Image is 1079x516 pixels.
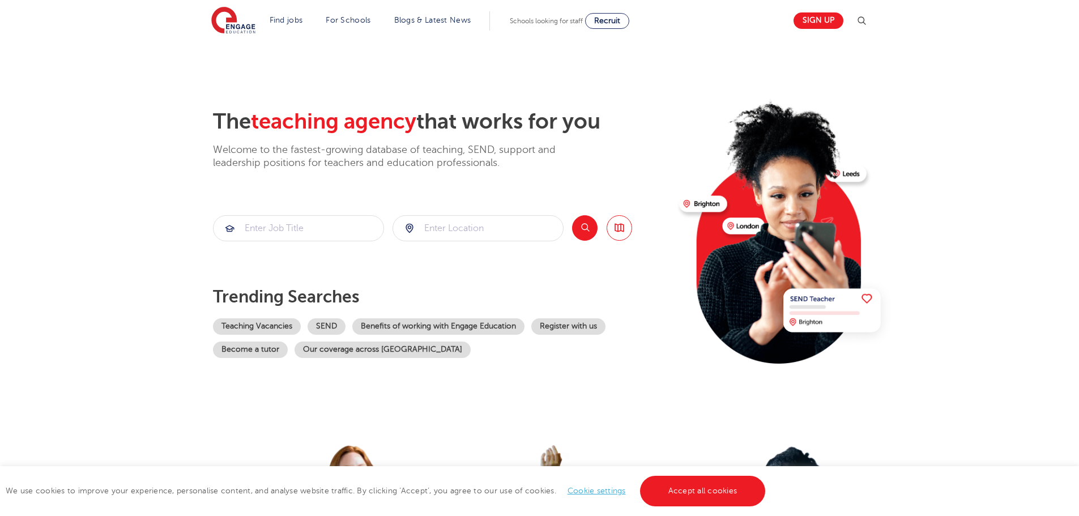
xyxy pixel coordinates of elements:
[594,16,620,25] span: Recruit
[572,215,598,241] button: Search
[213,109,670,135] h2: The that works for you
[394,16,471,24] a: Blogs & Latest News
[326,16,370,24] a: For Schools
[510,17,583,25] span: Schools looking for staff
[213,287,670,307] p: Trending searches
[568,487,626,495] a: Cookie settings
[393,215,564,241] div: Submit
[214,216,383,241] input: Submit
[213,342,288,358] a: Become a tutor
[531,318,605,335] a: Register with us
[295,342,471,358] a: Our coverage across [GEOGRAPHIC_DATA]
[352,318,524,335] a: Benefits of working with Engage Education
[6,487,768,495] span: We use cookies to improve your experience, personalise content, and analyse website traffic. By c...
[251,109,416,134] span: teaching agency
[213,143,587,170] p: Welcome to the fastest-growing database of teaching, SEND, support and leadership positions for t...
[585,13,629,29] a: Recruit
[393,216,563,241] input: Submit
[640,476,766,506] a: Accept all cookies
[213,318,301,335] a: Teaching Vacancies
[211,7,255,35] img: Engage Education
[270,16,303,24] a: Find jobs
[308,318,346,335] a: SEND
[213,215,384,241] div: Submit
[794,12,843,29] a: Sign up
